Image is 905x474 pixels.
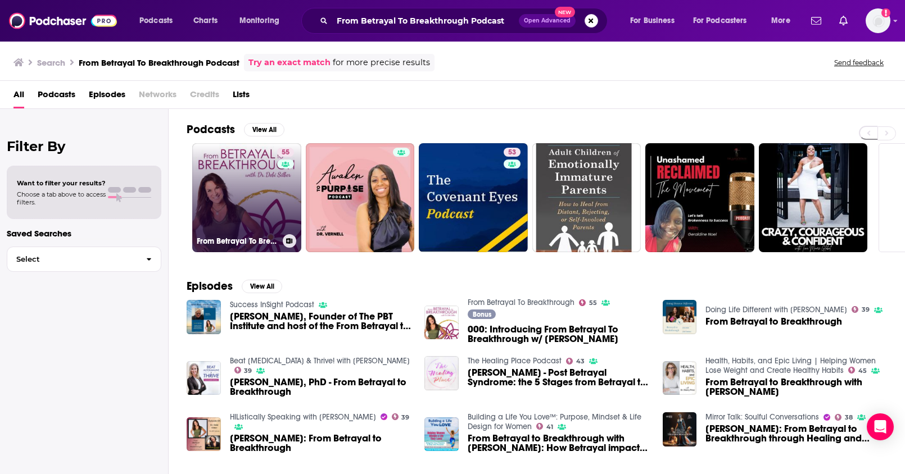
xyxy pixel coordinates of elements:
span: 55 [282,147,289,158]
span: Charts [193,13,218,29]
span: For Podcasters [693,13,747,29]
a: Dr. Debi Silber: From Betrayal to Breakthrough [230,434,411,453]
img: Podchaser - Follow, Share and Rate Podcasts [9,10,117,31]
a: Success InSight Podcast [230,300,314,309]
button: Open AdvancedNew [519,14,576,28]
span: From Betrayal to Breakthrough with [PERSON_NAME] [705,377,887,396]
img: Dr. Debi Silber - Post Betrayal Syndrome: the 5 Stages from Betrayal to Breakthrough [424,356,459,390]
span: [PERSON_NAME] - Post Betrayal Syndrome: the 5 Stages from Betrayal to Breakthrough [468,368,649,387]
a: The Healing Place Podcast [468,356,562,366]
a: 53 [419,143,528,252]
h3: Search [37,57,65,68]
a: Mirror Talk: Soulful Conversations [705,412,819,422]
a: Health, Habits, and Epic Living | Helping Women Lose Weight and Create Healthy Habits [705,356,876,375]
button: open menu [763,12,804,30]
span: [PERSON_NAME], PhD - From Betrayal to Breakthrough [230,377,411,396]
span: From Betrayal to Breakthrough with [PERSON_NAME]: How Betrayal impacts our Health, Work and Relat... [468,434,649,453]
a: 55From Betrayal To Breakthrough [192,143,301,252]
img: From Betrayal to Breakthrough [663,300,697,334]
img: Debi Silber, PhD - From Betrayal to Breakthrough [187,361,221,395]
a: Show notifications dropdown [807,11,826,30]
span: [PERSON_NAME], Founder of The PBT Institute and host of the From Betrayal to Breakthrough Podcast [230,312,411,331]
div: Open Intercom Messenger [867,413,894,440]
a: PodcastsView All [187,122,284,136]
span: Want to filter your results? [17,179,106,187]
img: Dr. Debi Silber: From Betrayal to Breakthrough [187,417,221,452]
img: 000: Introducing From Betrayal To Breakthrough w/ Dr. Debi Silber [424,306,459,340]
input: Search podcasts, credits, & more... [332,12,519,30]
span: Networks [139,85,177,108]
a: From Betrayal to Breakthrough [705,317,842,326]
span: 55 [589,300,597,306]
span: [PERSON_NAME]: From Betrayal to Breakthrough [230,434,411,453]
img: Dr. Debi Silber: From Betrayal to Breakthrough through Healing and Transformation [663,412,697,446]
a: HIListically Speaking with Hilary Russo [230,412,376,422]
a: Dr. Debi Silber - Post Betrayal Syndrome: the 5 Stages from Betrayal to Breakthrough [468,368,649,387]
a: 45 [848,367,867,373]
a: Podcasts [38,85,75,108]
span: 43 [576,359,585,364]
a: Lists [233,85,250,108]
span: 53 [508,147,516,158]
button: Show profile menu [866,8,890,33]
span: 39 [244,368,252,373]
a: 39 [852,306,870,313]
a: 55 [277,148,294,157]
a: 39 [234,367,252,373]
img: From Betrayal to Breakthrough with Dr. Debi Silber: How Betrayal impacts our Health, Work and Rel... [424,417,459,452]
button: open menu [132,12,187,30]
span: Choose a tab above to access filters. [17,190,106,206]
a: Dr. Debi Silber, Founder of The PBT Institute and host of the From Betrayal to Breakthrough Podcast [187,300,221,334]
a: From Betrayal To Breakthrough [468,298,574,307]
a: Charts [186,12,224,30]
span: Podcasts [139,13,173,29]
a: Show notifications dropdown [835,11,852,30]
span: More [771,13,790,29]
a: From Betrayal to Breakthrough with Dr. Debi Silber [705,377,887,396]
span: 38 [845,415,853,420]
a: Beat Autoimmune & Thrive! with Palmer Kippola [230,356,410,366]
a: Try an exact match [248,56,331,69]
a: 55 [579,299,597,306]
span: 39 [401,415,409,420]
a: 39 [392,413,410,420]
button: open menu [232,12,294,30]
a: EpisodesView All [187,279,282,293]
span: Logged in as kochristina [866,8,890,33]
h2: Episodes [187,279,233,293]
a: From Betrayal to Breakthrough with Dr. Debi Silber: How Betrayal impacts our Health, Work and Rel... [468,434,649,453]
a: Dr. Debi Silber, Founder of The PBT Institute and host of the From Betrayal to Breakthrough Podcast [230,312,411,331]
a: Doing Life Different with Lesa Koski [705,305,847,315]
svg: Add a profile image [881,8,890,17]
a: 38 [835,414,853,421]
span: Open Advanced [524,18,571,24]
span: Episodes [89,85,125,108]
span: 39 [862,307,870,312]
a: 000: Introducing From Betrayal To Breakthrough w/ Dr. Debi Silber [468,325,649,344]
button: View All [242,280,282,293]
h2: Podcasts [187,122,235,136]
span: 45 [858,368,867,373]
span: Bonus [473,311,491,318]
img: From Betrayal to Breakthrough with Dr. Debi Silber [663,361,697,395]
span: Select [7,256,137,263]
a: 53 [504,148,521,157]
span: 000: Introducing From Betrayal To Breakthrough w/ [PERSON_NAME] [468,325,649,344]
a: 43 [566,358,585,364]
img: User Profile [866,8,890,33]
p: Saved Searches [7,228,161,239]
span: New [555,7,575,17]
a: 41 [536,423,553,430]
span: [PERSON_NAME]: From Betrayal to Breakthrough through Healing and Transformation [705,424,887,443]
